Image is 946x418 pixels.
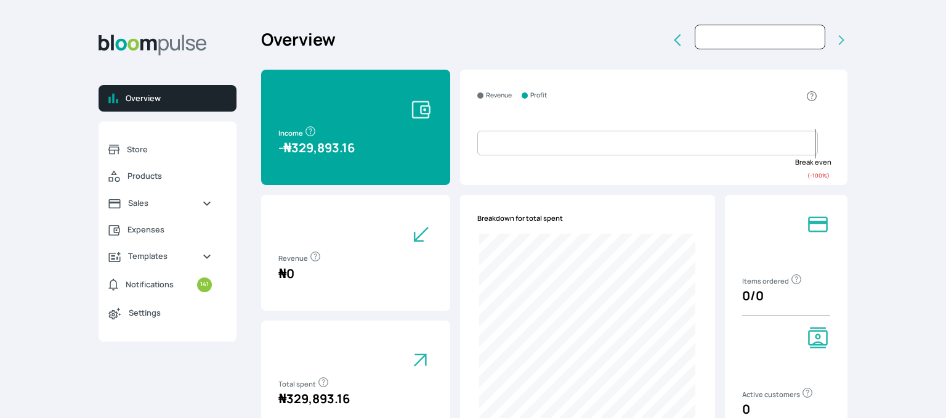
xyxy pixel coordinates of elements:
[278,265,286,282] span: ₦
[99,190,222,216] a: Sales
[197,277,212,292] small: 141
[278,253,321,263] span: Revenue
[261,27,336,52] h2: Overview
[127,224,212,236] span: Expenses
[99,85,236,112] a: Overview
[99,25,236,403] aside: Sidebar
[129,307,212,319] span: Settings
[99,216,222,243] a: Expenses
[99,163,222,190] a: Products
[127,144,212,155] span: Store
[278,139,355,156] span: - 329,893.16
[99,300,222,327] a: Settings
[278,390,350,407] span: 329,893.16
[128,250,192,262] span: Templates
[530,91,547,100] small: Profit
[99,270,222,300] a: Notifications141
[99,35,207,55] img: Bloom Logo
[283,139,291,156] span: ₦
[807,171,830,179] small: ( -100 %)
[278,379,329,388] span: Total spent
[278,128,317,137] span: Income
[278,390,286,407] span: ₦
[742,287,830,305] p: 0 / 0
[99,243,222,269] a: Templates
[99,136,222,163] a: Store
[486,91,512,100] small: Revenue
[278,265,294,282] span: 0
[128,197,192,209] span: Sales
[126,279,174,290] span: Notifications
[127,170,212,182] span: Products
[742,390,814,399] span: Active customers
[742,276,802,285] span: Items ordered
[126,92,227,104] span: Overview
[477,213,563,224] span: Breakdown for total spent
